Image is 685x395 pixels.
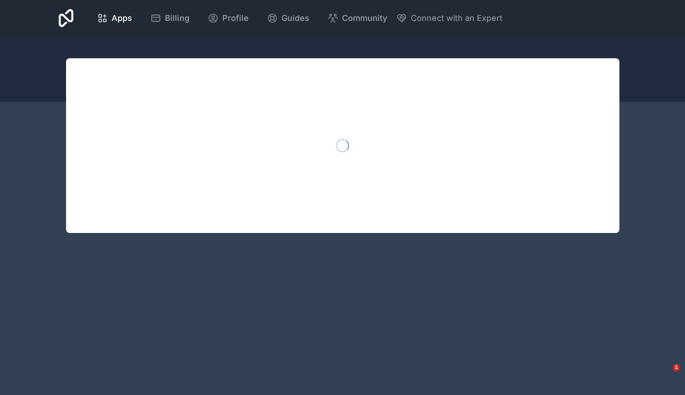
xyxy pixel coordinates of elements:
a: Apps [90,8,139,28]
a: Billing [143,8,197,28]
button: Connect with an Expert [396,12,502,25]
span: Community [342,12,387,25]
span: Connect with an Expert [411,12,502,25]
span: 1 [673,364,680,371]
span: Apps [112,12,132,25]
a: Community [320,8,394,28]
span: Profile [222,12,249,25]
a: Profile [200,8,256,28]
span: Billing [165,12,189,25]
iframe: Intercom live chat [654,364,676,386]
a: Guides [260,8,317,28]
span: Guides [281,12,309,25]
